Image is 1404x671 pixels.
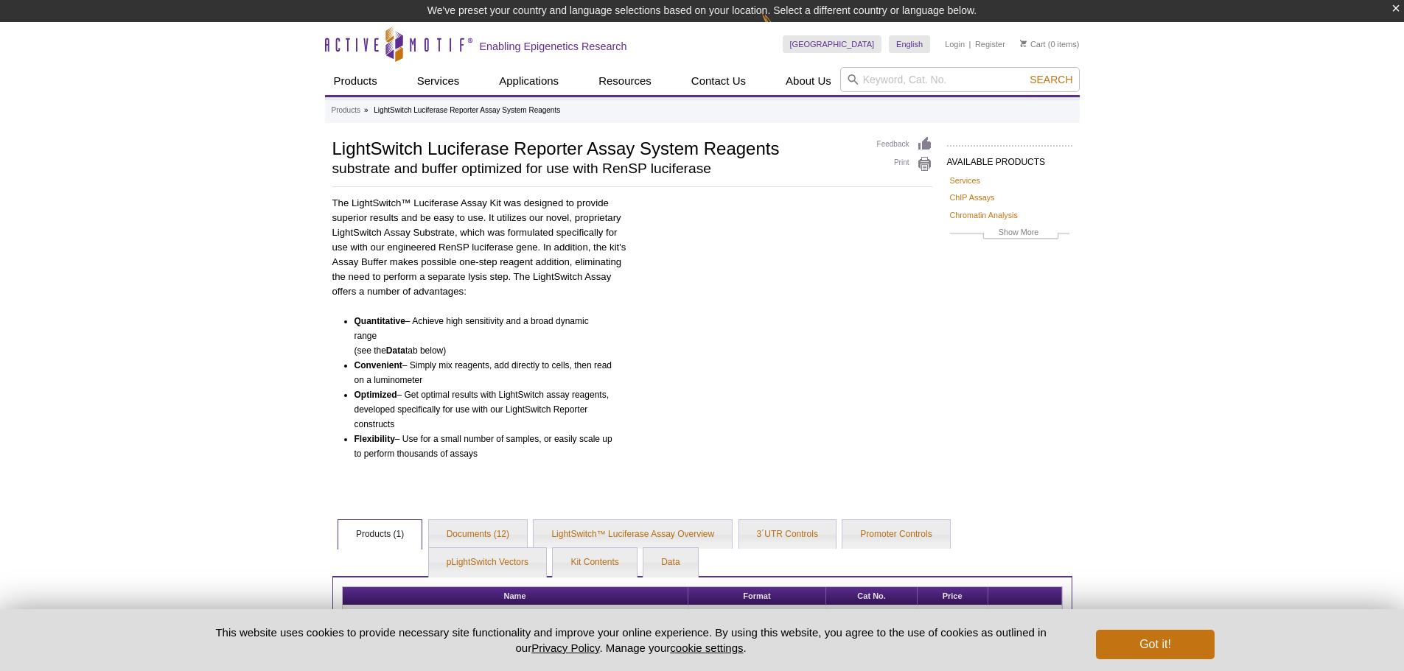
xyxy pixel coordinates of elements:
[332,104,360,117] a: Products
[343,605,688,666] td: LightSwitch™ Luciferase Assay Kit
[355,360,402,370] b: Convenient
[783,35,882,53] a: [GEOGRAPHIC_DATA]
[408,67,469,95] a: Services
[343,587,688,605] th: Name
[531,642,599,654] a: Privacy Policy
[332,196,626,299] p: The LightSwitch™ Luciferase Assay Kit was designed to provide superior results and be easy to use...
[1020,40,1027,47] img: Your Cart
[429,520,527,549] a: Documents (12)
[950,191,995,204] a: ChIP Assays
[950,174,980,187] a: Services
[1096,630,1214,659] button: Got it!
[338,520,422,549] a: Products (1)
[969,35,971,53] li: |
[688,605,827,636] td: 100 assays
[364,106,369,114] li: »
[332,136,862,158] h1: LightSwitch Luciferase Reporter Assay System Reagents
[534,520,732,549] a: LightSwitch™ Luciferase Assay Overview
[688,587,827,605] th: Format
[840,67,1080,92] input: Keyword, Cat. No.
[877,136,932,152] a: Feedback
[777,67,840,95] a: About Us
[553,548,636,577] a: Kit Contents
[950,225,1069,242] a: Show More
[945,39,965,49] a: Login
[889,35,930,53] a: English
[325,67,386,95] a: Products
[877,156,932,172] a: Print
[1025,73,1077,86] button: Search
[355,390,397,400] b: Optimized
[842,520,949,549] a: Promoter Controls
[490,67,567,95] a: Applications
[950,208,1018,222] a: Chromatin Analysis
[918,587,988,605] th: Price
[355,314,613,358] li: – Achieve high sensitivity and a broad dynamic range (see the tab below)
[1030,74,1072,85] span: Search
[190,625,1072,656] p: This website uses cookies to provide necessary site functionality and improve your online experie...
[355,434,395,444] b: Flexibility
[332,162,862,175] h2: substrate and buffer optimized for use with RenSP luciferase
[386,345,405,356] b: Data
[355,432,613,461] li: – Use for a small number of samples, or easily scale up to perform thousands of assays
[1020,39,1046,49] a: Cart
[761,11,800,46] img: Change Here
[638,196,932,361] iframe: Watch the Lightswitch video
[826,605,917,636] td: 32031
[918,605,988,636] td: $185
[355,316,405,326] b: Quantitative
[739,520,836,549] a: 3´UTR Controls
[975,39,1005,49] a: Register
[480,40,627,53] h2: Enabling Epigenetics Research
[590,67,660,95] a: Resources
[429,548,546,577] a: pLightSwitch Vectors
[682,67,755,95] a: Contact Us
[355,387,613,432] li: – Get optimal results with LightSwitch assay reagents, developed specifically for use with our Li...
[374,106,560,114] li: LightSwitch Luciferase Reporter Assay System Reagents
[670,642,743,654] button: cookie settings
[947,145,1072,172] h2: AVAILABLE PRODUCTS
[355,358,613,387] li: – Simply mix reagents, add directly to cells, then read on a luminometer
[826,587,917,605] th: Cat No.
[643,548,697,577] a: Data
[1020,35,1080,53] li: (0 items)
